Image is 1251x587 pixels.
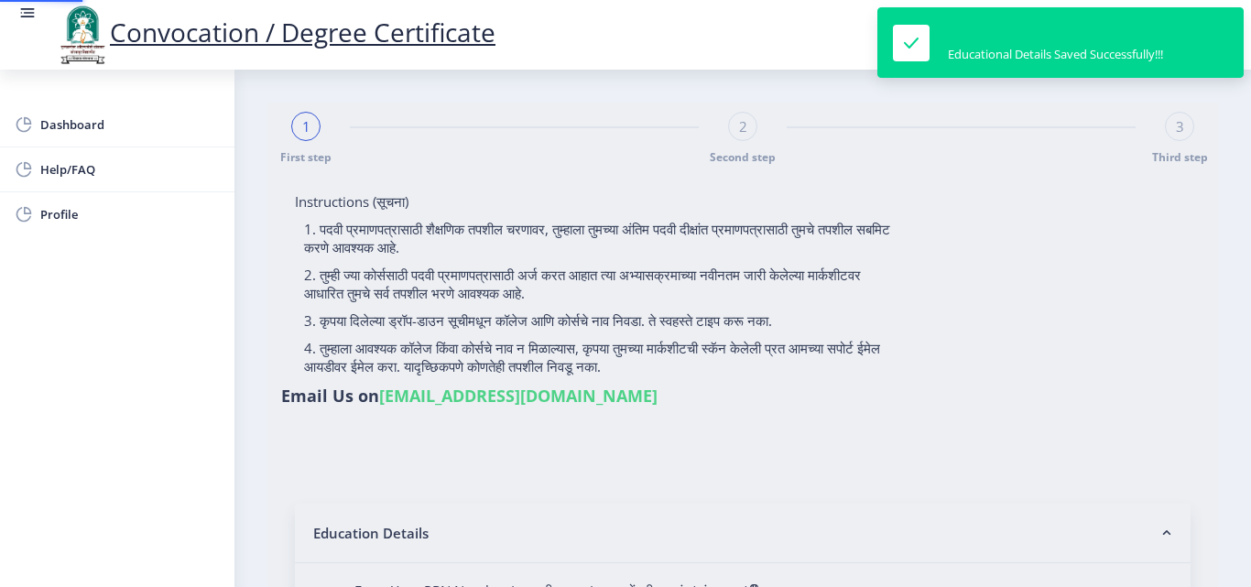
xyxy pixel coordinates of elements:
[55,4,110,66] img: logo
[40,203,220,225] span: Profile
[40,114,220,136] span: Dashboard
[55,15,495,49] a: Convocation / Degree Certificate
[948,46,1163,62] div: Educational Details Saved Successfully!!!
[40,158,220,180] span: Help/FAQ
